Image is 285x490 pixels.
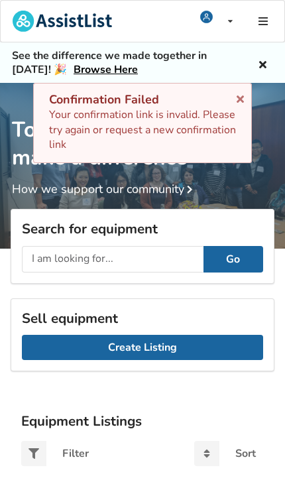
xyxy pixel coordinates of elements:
div: Filter [62,448,89,459]
a: Create Listing [22,335,263,360]
h3: Search for equipment [22,220,263,237]
img: user icon [200,11,213,23]
h3: Equipment Listings [21,412,264,430]
div: Sort [235,448,256,459]
a: Browse Here [74,62,138,77]
h5: See the difference we made together in [DATE]! 🎉 [12,49,211,76]
button: Go [203,246,263,273]
input: I am looking for... [22,246,203,273]
h3: Sell equipment [22,310,263,327]
div: Confirmation Failed [49,92,236,107]
div: Your confirmation link is invalid. Please try again or request a new confirmation link [49,92,236,153]
img: assistlist-logo [13,11,112,32]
